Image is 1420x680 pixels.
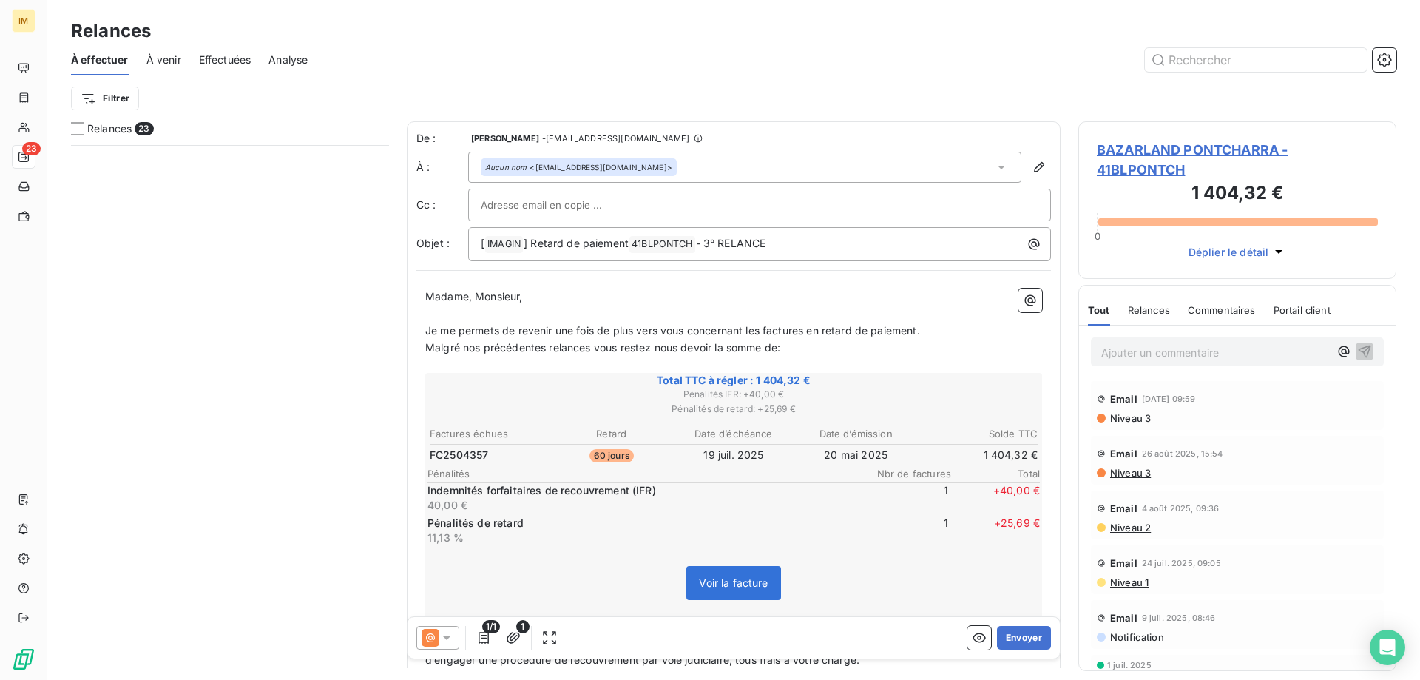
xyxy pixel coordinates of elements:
span: Nbr de factures [862,468,951,479]
th: Date d’émission [796,426,916,442]
input: Adresse email en copie ... [481,194,640,216]
span: BAZARLAND PONTCHARRA - 41BLPONTCH [1097,140,1378,180]
p: Pénalités de retard [427,516,856,531]
span: 60 jours [589,449,634,462]
span: Malgré nos précédentes relances vous restez nous devoir la somme de: [425,341,780,354]
span: Pénalités [427,468,862,479]
span: - 3° RELANCE [696,237,766,249]
th: Date d’échéance [673,426,794,442]
span: IMAGIN [485,236,523,253]
p: 11,13 % [427,531,856,545]
p: Indemnités forfaitaires de recouvrement (IFR) [427,483,856,498]
span: 1 [859,516,948,545]
span: Commentaires [1188,304,1256,316]
span: Email [1110,448,1137,459]
span: De : [416,131,468,146]
span: 24 juil. 2025, 09:05 [1142,559,1221,568]
span: Email [1110,612,1137,624]
span: 23 [135,122,153,135]
div: IM [12,9,35,33]
label: Cc : [416,198,468,212]
span: Madame, Monsieur, [425,290,523,303]
span: + 40,00 € [951,483,1040,513]
h3: 1 404,32 € [1097,180,1378,209]
span: Niveau 3 [1109,412,1151,424]
span: 1/1 [482,620,500,633]
span: [ [481,237,484,249]
span: [PERSON_NAME] [471,134,539,143]
span: À effectuer [71,53,129,67]
span: Total TTC à régler : 1 404,32 € [427,373,1040,388]
span: 26 août 2025, 15:54 [1142,449,1223,458]
span: Pénalités IFR : + 40,00 € [427,388,1040,401]
span: Effectuées [199,53,251,67]
span: Nous vous demandons de régulariser dans les plus brefs délais. Sauf règlement sous 8 jours nous s... [425,636,1001,666]
div: Open Intercom Messenger [1370,630,1405,665]
span: ] Retard de paiement [524,237,629,249]
button: Filtrer [71,87,139,110]
span: 1 [859,483,948,513]
span: Portail client [1274,304,1331,316]
span: Niveau 2 [1109,522,1151,533]
span: 1 [516,620,530,633]
span: Email [1110,557,1137,569]
label: À : [416,160,468,175]
span: 41BLPONTCH [629,236,695,253]
span: Email [1110,502,1137,514]
span: Email [1110,393,1137,405]
span: Pénalités de retard : + 25,69 € [427,403,1040,416]
span: FC2504357 [430,448,488,462]
em: Aucun nom [485,162,527,172]
button: Envoyer [997,626,1051,650]
span: - [EMAIL_ADDRESS][DOMAIN_NAME] [542,134,689,143]
span: Notification [1109,631,1164,643]
span: + 25,69 € [951,516,1040,545]
span: Objet : [416,237,450,249]
span: Analyse [268,53,308,67]
span: Total [951,468,1040,479]
span: Relances [87,121,132,136]
input: Rechercher [1145,48,1367,72]
span: Relances [1128,304,1170,316]
span: Niveau 3 [1109,467,1151,479]
img: Logo LeanPay [12,647,35,671]
span: À venir [146,53,181,67]
td: 19 juil. 2025 [673,447,794,463]
th: Retard [551,426,672,442]
span: 0 [1095,230,1100,242]
button: Déplier le détail [1184,243,1291,260]
div: <[EMAIL_ADDRESS][DOMAIN_NAME]> [485,162,672,172]
span: 9 juil. 2025, 08:46 [1142,613,1216,622]
h3: Relances [71,18,151,44]
div: grid [71,145,389,680]
span: Je me permets de revenir une fois de plus vers vous concernant les factures en retard de paiement. [425,324,920,337]
span: Déplier le détail [1189,244,1269,260]
th: Factures échues [429,426,550,442]
span: Niveau 1 [1109,576,1149,588]
span: Voir la facture [699,576,768,589]
span: 1 juil. 2025 [1107,661,1152,670]
td: 1 404,32 € [918,447,1038,463]
td: 20 mai 2025 [796,447,916,463]
th: Solde TTC [918,426,1038,442]
span: Tout [1088,304,1110,316]
p: 40,00 € [427,498,856,513]
span: [DATE] 09:59 [1142,394,1196,403]
span: 23 [22,142,41,155]
span: 4 août 2025, 09:36 [1142,504,1220,513]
